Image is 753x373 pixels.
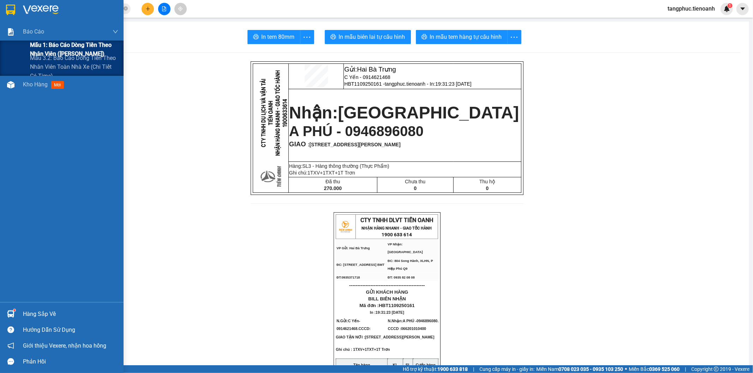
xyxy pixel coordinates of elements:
span: Đã thu [325,179,340,184]
span: 0 [414,185,417,191]
span: : [306,142,401,147]
span: CCCD: [359,326,372,331]
span: VP Gửi: Hai Bà Trưng [336,246,370,250]
span: ĐT:0935371718 [3,43,26,46]
button: plus [142,3,154,15]
span: ĐC: [STREET_ADDRESS] BMT [336,263,384,267]
span: Miền Nam [536,365,623,373]
button: file-add [158,3,171,15]
strong: Cước hàng [416,363,436,367]
span: GIAO [289,140,306,148]
div: Hàng sắp về [23,309,118,319]
button: printerIn tem 80mm [247,30,300,44]
button: more [300,30,314,44]
span: Hai Bà Trưng [357,66,396,73]
strong: NHẬN HÀNG NHANH - GIAO TỐC HÀNH [28,12,98,16]
span: copyright [714,367,719,372]
span: ---------------------------------------------- [15,49,91,54]
img: logo [3,5,20,22]
span: 066201010400 [401,326,426,331]
span: Mẫu 1: Báo cáo dòng tiền theo nhân viên ([PERSON_NAME]) [30,41,118,58]
span: Mã đơn : [359,303,414,308]
span: A PHÚ - 0946896080 [289,123,424,139]
span: Miền Bắc [629,365,680,373]
span: tangphuc.tienoanh - In: [385,81,472,87]
span: 0914621468. [336,326,372,331]
span: [STREET_ADDRESS][PERSON_NAME] [310,142,401,147]
button: more [507,30,521,44]
img: warehouse-icon [7,310,14,318]
span: ĐC: [STREET_ADDRESS] BMT [3,36,51,39]
span: ĐT: 0935 82 08 08 [388,276,415,279]
button: printerIn mẫu tem hàng tự cấu hình [416,30,508,44]
span: Kho hàng [23,81,48,88]
span: ⚪️ [625,368,627,371]
span: 19:31:23 [DATE] [435,81,471,87]
span: ĐT:0935371718 [336,276,360,279]
strong: 1900 633 614 [382,232,412,237]
button: aim [174,3,187,15]
img: warehouse-icon [7,81,14,88]
sup: 1 [728,3,733,8]
span: 3 - Hàng thông thường (Thực Phẩm) [308,163,389,169]
span: In tem 80mm [262,32,295,41]
span: printer [253,34,259,41]
span: ĐC: 804 Song Hành, XLHN, P Hiệp Phú Q9 [54,33,99,41]
span: aim [178,6,183,11]
strong: 1900 633 614 [47,17,78,23]
span: 1 [729,3,731,8]
span: In : [370,310,404,314]
span: Cung cấp máy in - giấy in: [479,365,534,373]
span: C Yến - 0914621468 [344,74,390,80]
span: VP Gửi: Hai Bà Trưng [3,27,36,31]
span: Ghi chú: [289,170,355,176]
span: CTY TNHH DLVT TIẾN OANH [360,217,433,224]
span: N.Gửi: [336,319,372,331]
span: HBT1109250161 [379,303,415,308]
span: notification [7,342,14,349]
span: more [508,33,521,42]
img: solution-icon [7,28,14,36]
strong: 0369 525 060 [649,366,680,372]
span: more [300,33,314,42]
span: message [7,358,14,365]
span: A PHÚ - [388,319,439,331]
strong: Nhận: [289,103,519,122]
span: C Yến [348,319,359,323]
button: caret-down [736,3,749,15]
div: Phản hồi [23,356,118,367]
img: icon-new-feature [724,6,730,12]
strong: 1900 633 818 [437,366,468,372]
span: CTY TNHH DLVT TIẾN OANH [26,4,99,11]
span: Báo cáo [23,27,44,36]
span: Ghi chú : 1TXV+1TXT+1T Trơn [336,347,390,357]
span: N.Nhận: [388,319,439,331]
span: printer [330,34,336,41]
span: tangphuc.tienoanh [662,4,721,13]
span: 1TXV+1TXT+1T Trơn [307,170,355,176]
span: ĐT: 0935 82 08 08 [54,43,81,46]
span: close-circle [124,6,128,12]
strong: 0708 023 035 - 0935 103 250 [558,366,623,372]
div: Hướng dẫn sử dụng [23,325,118,335]
span: [GEOGRAPHIC_DATA] [338,103,519,122]
span: In mẫu tem hàng tự cấu hình [430,32,502,41]
span: file-add [162,6,167,11]
span: | [685,365,686,373]
span: mới [51,81,64,89]
strong: SL [406,363,411,367]
span: ĐC: 804 Song Hành, XLHN, P Hiệp Phú Q9 [388,259,433,270]
span: ---------------------------------------------- [349,282,425,288]
span: Hàng:SL [289,163,389,169]
span: down [113,29,118,35]
img: logo-vxr [6,5,15,15]
span: VP Nhận: [GEOGRAPHIC_DATA] [388,243,423,254]
span: question-circle [7,326,14,333]
span: plus [145,6,150,11]
span: Chưa thu [405,179,425,184]
span: printer [422,34,427,41]
span: In mẫu biên lai tự cấu hình [339,32,405,41]
span: VP Nhận: [GEOGRAPHIC_DATA] [54,25,89,32]
button: printerIn mẫu biên lai tự cấu hình [325,30,411,44]
span: Mẫu 3.2: Báo cáo dòng tiền theo nhân viên toàn nhà xe (Chi Tiết Có Time) [30,54,118,80]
